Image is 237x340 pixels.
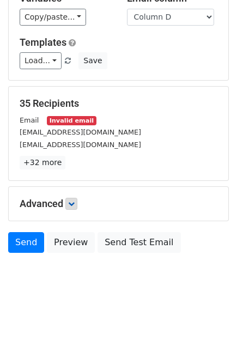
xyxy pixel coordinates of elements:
h5: 35 Recipients [20,98,217,110]
a: Templates [20,37,66,48]
small: [EMAIL_ADDRESS][DOMAIN_NAME] [20,141,141,149]
small: [EMAIL_ADDRESS][DOMAIN_NAME] [20,128,141,136]
a: Send [8,232,44,253]
a: Load... [20,52,62,69]
a: +32 more [20,156,65,169]
small: Invalid email [47,116,96,125]
a: Send Test Email [98,232,180,253]
small: Email [20,116,39,124]
a: Copy/paste... [20,9,86,26]
a: Preview [47,232,95,253]
h5: Advanced [20,198,217,210]
button: Save [78,52,107,69]
iframe: Chat Widget [183,288,237,340]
